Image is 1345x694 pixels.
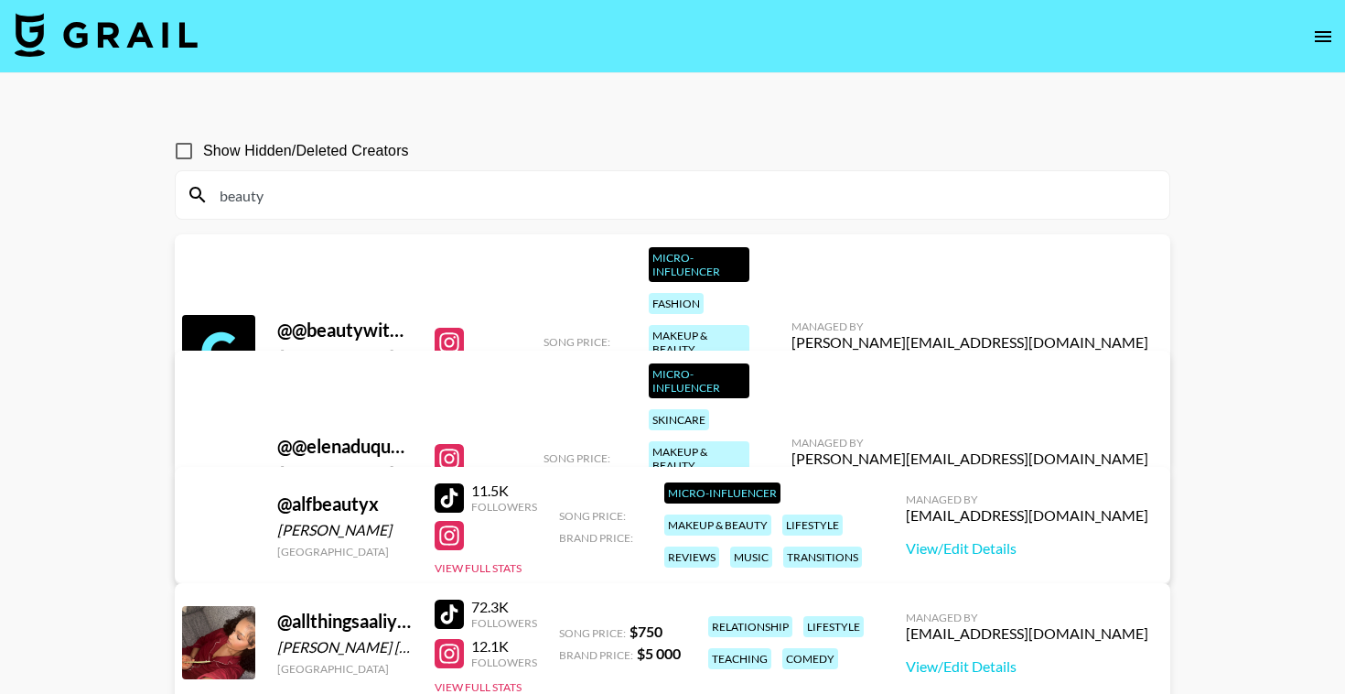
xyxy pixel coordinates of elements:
[782,515,843,536] div: lifestyle
[791,450,1148,468] div: [PERSON_NAME][EMAIL_ADDRESS][DOMAIN_NAME]
[906,624,1148,643] div: [EMAIL_ADDRESS][DOMAIN_NAME]
[649,441,749,476] div: makeup & beauty
[277,319,413,342] div: @ @beautywithbeth1
[277,638,413,656] div: [PERSON_NAME] [PERSON_NAME]
[559,626,626,640] span: Song Price:
[471,637,537,656] div: 12.1K
[471,616,537,630] div: Followers
[649,363,749,398] div: Micro-Influencer
[471,500,537,514] div: Followers
[791,333,1148,352] div: [PERSON_NAME][EMAIL_ADDRESS][DOMAIN_NAME]
[906,611,1148,624] div: Managed By
[15,13,198,57] img: Grail Talent
[277,610,413,633] div: @ allthingsaaliyah
[708,616,792,637] div: relationship
[471,656,537,669] div: Followers
[803,616,864,637] div: lifestyle
[277,463,413,482] div: [PERSON_NAME]
[782,648,838,669] div: comedy
[559,509,626,523] span: Song Price:
[637,645,681,662] strong: $ 5 000
[649,325,749,360] div: makeup & beauty
[277,545,413,558] div: [GEOGRAPHIC_DATA]
[783,547,862,568] div: transitions
[559,648,633,662] span: Brand Price:
[203,140,409,162] span: Show Hidden/Deleted Creators
[277,435,413,458] div: @ @elenaduquebeauty
[277,493,413,515] div: @ alfbeautyx
[791,436,1148,450] div: Managed By
[629,623,662,640] strong: $ 750
[708,648,771,669] div: teaching
[277,521,413,539] div: [PERSON_NAME]
[649,293,704,314] div: fashion
[471,482,537,500] div: 11.5K
[664,547,719,568] div: reviews
[664,515,771,536] div: makeup & beauty
[906,539,1148,558] a: View/Edit Details
[277,347,413,365] div: [PERSON_NAME]
[471,598,537,616] div: 72.3K
[664,483,780,504] div: Micro-Influencer
[906,657,1148,676] a: View/Edit Details
[559,531,633,545] span: Brand Price:
[209,180,1158,210] input: Search by User Name
[1305,18,1341,55] button: open drawer
[435,561,522,575] button: View Full Stats
[906,506,1148,525] div: [EMAIL_ADDRESS][DOMAIN_NAME]
[543,451,610,465] span: Song Price:
[649,409,709,430] div: skincare
[543,335,610,349] span: Song Price:
[277,662,413,676] div: [GEOGRAPHIC_DATA]
[906,493,1148,506] div: Managed By
[791,320,1148,333] div: Managed By
[435,680,522,694] button: View Full Stats
[649,247,749,282] div: Micro-Influencer
[730,547,772,568] div: music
